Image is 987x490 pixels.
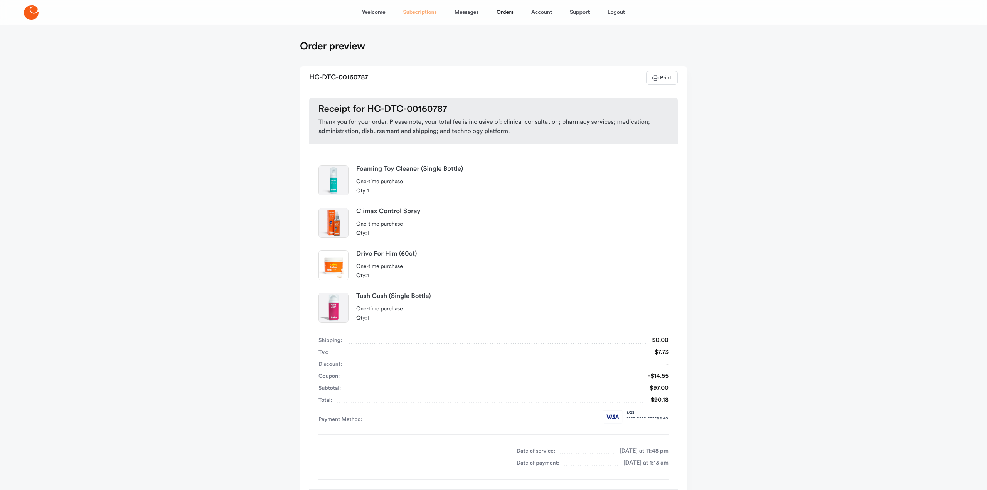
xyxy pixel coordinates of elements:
[603,410,623,424] img: visa
[647,335,669,346] div: $0.00
[570,3,590,22] a: Support
[356,208,669,215] strong: Climax Control Spray
[318,104,669,115] h3: Receipt for HC-DTC-00160787
[318,415,366,424] span: Payment Method:
[403,3,437,22] a: Subscriptions
[318,383,341,394] span: Subtotal:
[615,446,669,456] div: [DATE] at 11:48 pm
[356,273,669,280] p: Qty: 1
[356,306,669,313] p: One-time purchase
[318,371,340,382] span: Coupon:
[531,3,552,22] a: Account
[643,371,669,382] div: -$14.55
[627,410,669,416] span: 3 / 28
[356,315,669,322] p: Qty: 1
[318,359,342,370] span: Discount:
[356,263,669,270] p: One-time purchase
[356,251,669,257] strong: Drive for him (60ct)
[645,383,669,394] div: $97.00
[455,3,479,22] a: Messages
[318,347,328,358] span: Tax:
[356,221,669,228] p: One-time purchase
[309,71,368,85] h2: HC-DTC-00160787
[517,458,559,468] span: Date of payment:
[356,188,669,195] p: Qty: 1
[659,75,671,81] span: Print
[362,3,385,22] a: Welcome
[650,347,669,358] div: $7.73
[318,335,342,346] span: Shipping:
[662,359,669,370] div: -
[356,230,669,237] p: Qty: 1
[497,3,514,22] a: Orders
[318,395,332,406] span: Total:
[608,3,625,22] a: Logout
[619,458,669,468] div: [DATE] at 1:13 am
[646,395,669,406] div: $90.18
[517,446,555,456] span: Date of service:
[646,71,678,85] button: Print
[356,166,669,172] strong: Foaming toy cleaner (single bottle)
[318,118,669,136] span: Thank you for your order. Please note, your total fee is inclusive of: clinical consultation; pha...
[356,293,669,300] strong: tush cush (single bottle)
[300,40,365,52] h1: Order preview
[356,178,669,185] p: One-time purchase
